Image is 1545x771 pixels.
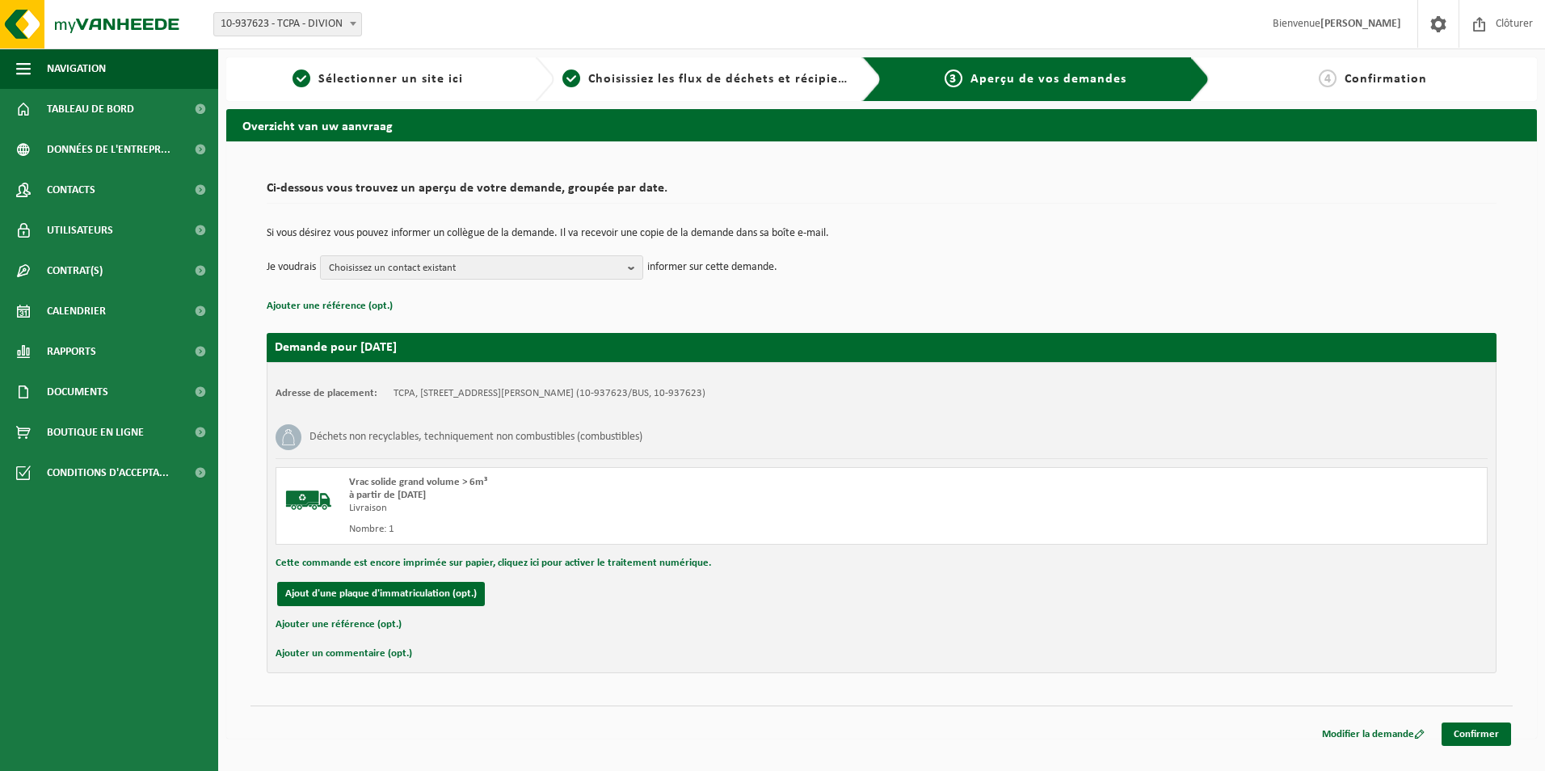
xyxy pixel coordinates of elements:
[284,476,333,525] img: BL-SO-LV.png
[276,553,711,574] button: Cette commande est encore imprimée sur papier, cliquez ici pour activer le traitement numérique.
[394,387,705,400] td: TCPA, [STREET_ADDRESS][PERSON_NAME] (10-937623/BUS, 10-937623)
[1319,70,1337,87] span: 4
[329,256,621,280] span: Choisissez un contact existant
[214,13,361,36] span: 10-937623 - TCPA - DIVION
[349,490,426,500] strong: à partir de [DATE]
[562,70,580,87] span: 2
[234,70,522,89] a: 1Sélectionner un site ici
[213,12,362,36] span: 10-937623 - TCPA - DIVION
[267,228,1497,239] p: Si vous désirez vous pouvez informer un collègue de la demande. Il va recevoir une copie de la de...
[47,453,169,493] span: Conditions d'accepta...
[276,388,377,398] strong: Adresse de placement:
[277,582,485,606] button: Ajout d'une plaque d'immatriculation (opt.)
[318,73,463,86] span: Sélectionner un site ici
[293,70,310,87] span: 1
[349,477,487,487] span: Vrac solide grand volume > 6m³
[47,210,113,251] span: Utilisateurs
[349,502,946,515] div: Livraison
[275,341,397,354] strong: Demande pour [DATE]
[47,129,170,170] span: Données de l'entrepr...
[349,523,946,536] div: Nombre: 1
[588,73,857,86] span: Choisissiez les flux de déchets et récipients
[267,296,393,317] button: Ajouter une référence (opt.)
[226,109,1537,141] h2: Overzicht van uw aanvraag
[47,170,95,210] span: Contacts
[1345,73,1427,86] span: Confirmation
[47,48,106,89] span: Navigation
[1310,723,1437,746] a: Modifier la demande
[1320,18,1401,30] strong: [PERSON_NAME]
[945,70,962,87] span: 3
[47,372,108,412] span: Documents
[970,73,1126,86] span: Aperçu de vos demandes
[647,255,777,280] p: informer sur cette demande.
[267,255,316,280] p: Je voudrais
[562,70,850,89] a: 2Choisissiez les flux de déchets et récipients
[47,251,103,291] span: Contrat(s)
[47,291,106,331] span: Calendrier
[47,412,144,453] span: Boutique en ligne
[1442,723,1511,746] a: Confirmer
[309,424,642,450] h3: Déchets non recyclables, techniquement non combustibles (combustibles)
[267,182,1497,204] h2: Ci-dessous vous trouvez un aperçu de votre demande, groupée par date.
[276,643,412,664] button: Ajouter un commentaire (opt.)
[276,614,402,635] button: Ajouter une référence (opt.)
[47,331,96,372] span: Rapports
[47,89,134,129] span: Tableau de bord
[320,255,643,280] button: Choisissez un contact existant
